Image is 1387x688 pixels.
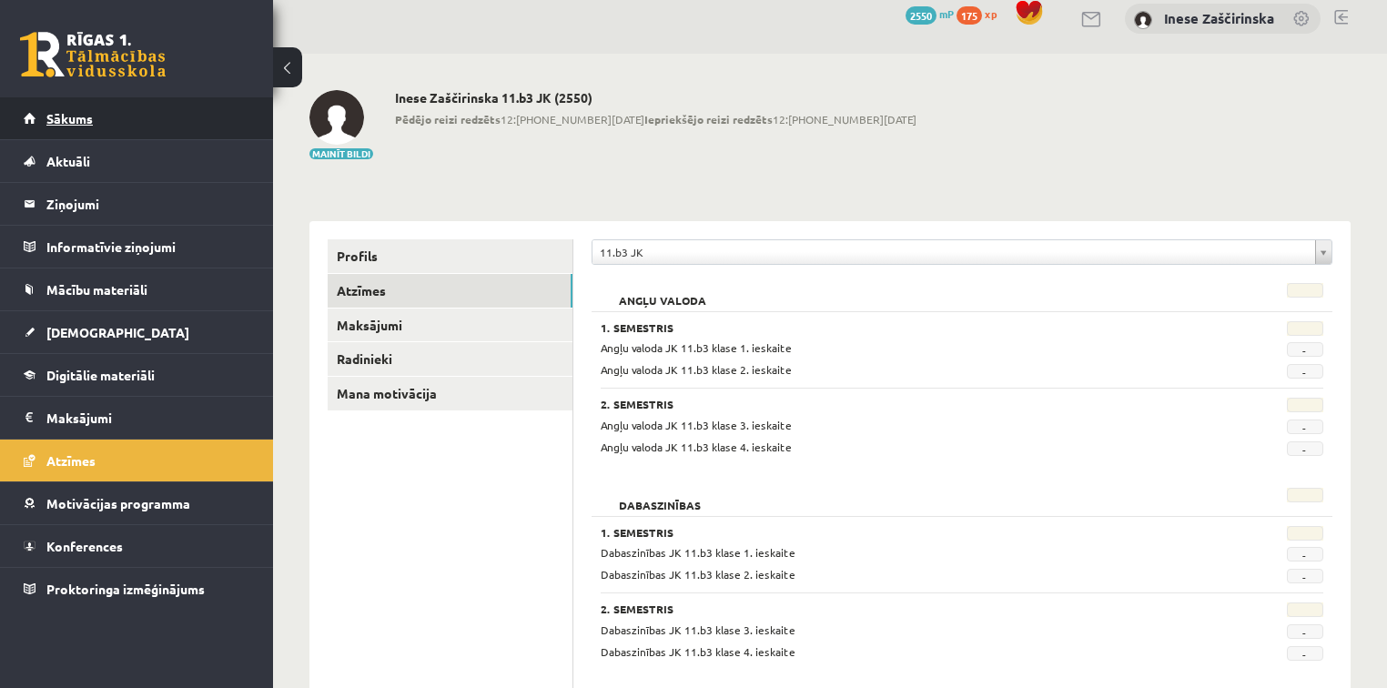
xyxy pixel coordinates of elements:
a: Atzīmes [328,274,572,308]
a: 11.b3 JK [592,240,1331,264]
span: Angļu valoda JK 11.b3 klase 3. ieskaite [601,418,792,432]
span: - [1287,420,1323,434]
h2: Angļu valoda [601,283,724,301]
a: Digitālie materiāli [24,354,250,396]
a: Maksājumi [24,397,250,439]
legend: Maksājumi [46,397,250,439]
span: mP [939,6,954,21]
span: Motivācijas programma [46,495,190,511]
a: Radinieki [328,342,572,376]
img: Inese Zaščirinska [1134,11,1152,29]
a: 175 xp [957,6,1006,21]
span: - [1287,364,1323,379]
h3: 2. Semestris [601,602,1199,615]
span: - [1287,624,1323,639]
a: Informatīvie ziņojumi [24,226,250,268]
span: Aktuāli [46,153,90,169]
span: 175 [957,6,982,25]
span: [DEMOGRAPHIC_DATA] [46,324,189,340]
span: Dabaszinības JK 11.b3 klase 2. ieskaite [601,567,795,582]
a: Proktoringa izmēģinājums [24,568,250,610]
a: 2550 mP [906,6,954,21]
h2: Inese Zaščirinska 11.b3 JK (2550) [395,90,916,106]
span: Dabaszinības JK 11.b3 klase 3. ieskaite [601,622,795,637]
span: 12:[PHONE_NUMBER][DATE] 12:[PHONE_NUMBER][DATE] [395,111,916,127]
b: Iepriekšējo reizi redzēts [644,112,773,126]
span: Proktoringa izmēģinājums [46,581,205,597]
a: Ziņojumi [24,183,250,225]
a: Mana motivācija [328,377,572,410]
a: Profils [328,239,572,273]
h3: 1. Semestris [601,321,1199,334]
a: Inese Zaščirinska [1164,9,1274,27]
legend: Ziņojumi [46,183,250,225]
a: Aktuāli [24,140,250,182]
span: - [1287,547,1323,562]
h3: 2. Semestris [601,398,1199,410]
button: Mainīt bildi [309,148,373,159]
a: [DEMOGRAPHIC_DATA] [24,311,250,353]
span: Mācību materiāli [46,281,147,298]
span: - [1287,646,1323,661]
span: Angļu valoda JK 11.b3 klase 1. ieskaite [601,340,792,355]
a: Konferences [24,525,250,567]
legend: Informatīvie ziņojumi [46,226,250,268]
a: Rīgas 1. Tālmācības vidusskola [20,32,166,77]
span: Sākums [46,110,93,126]
a: Motivācijas programma [24,482,250,524]
a: Maksājumi [328,309,572,342]
a: Mācību materiāli [24,268,250,310]
h3: 1. Semestris [601,526,1199,539]
span: 2550 [906,6,936,25]
span: Angļu valoda JK 11.b3 klase 2. ieskaite [601,362,792,377]
span: - [1287,569,1323,583]
a: Atzīmes [24,440,250,481]
span: Dabaszinības JK 11.b3 klase 1. ieskaite [601,545,795,560]
span: Atzīmes [46,452,96,469]
span: 11.b3 JK [600,240,1308,264]
span: Dabaszinības JK 11.b3 klase 4. ieskaite [601,644,795,659]
a: Sākums [24,97,250,139]
span: - [1287,342,1323,357]
h2: Dabaszinības [601,488,719,506]
span: Angļu valoda JK 11.b3 klase 4. ieskaite [601,440,792,454]
b: Pēdējo reizi redzēts [395,112,501,126]
span: Konferences [46,538,123,554]
span: xp [985,6,997,21]
span: - [1287,441,1323,456]
span: Digitālie materiāli [46,367,155,383]
img: Inese Zaščirinska [309,90,364,145]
